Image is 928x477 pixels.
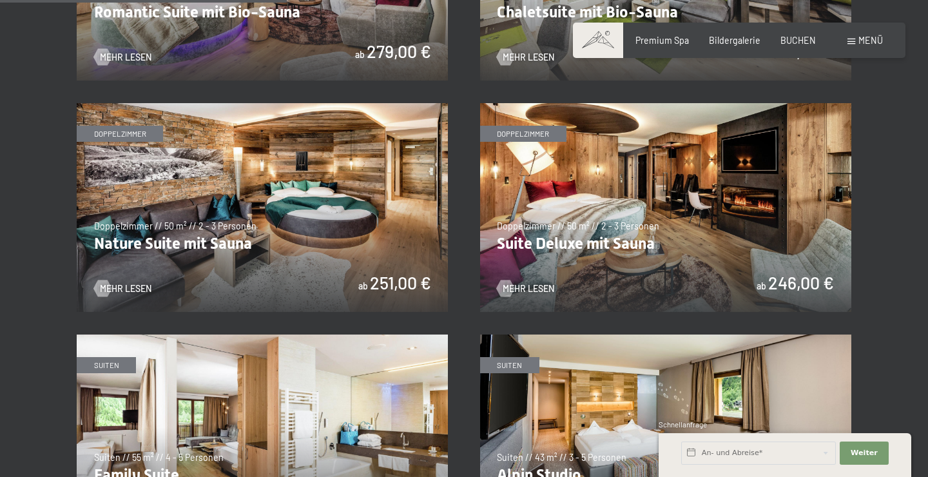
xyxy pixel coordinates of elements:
[94,51,151,64] a: Mehr Lesen
[100,282,151,295] span: Mehr Lesen
[503,282,554,295] span: Mehr Lesen
[480,335,851,342] a: Alpin Studio
[858,35,883,46] span: Menü
[635,35,689,46] a: Premium Spa
[100,51,151,64] span: Mehr Lesen
[503,51,554,64] span: Mehr Lesen
[780,35,816,46] a: BUCHEN
[840,442,889,465] button: Weiter
[94,282,151,295] a: Mehr Lesen
[480,103,851,312] img: Suite Deluxe mit Sauna
[497,51,554,64] a: Mehr Lesen
[709,35,760,46] a: Bildergalerie
[659,420,707,429] span: Schnellanfrage
[77,103,448,110] a: Nature Suite mit Sauna
[851,448,878,458] span: Weiter
[77,103,448,312] img: Nature Suite mit Sauna
[480,103,851,110] a: Suite Deluxe mit Sauna
[497,282,554,295] a: Mehr Lesen
[77,335,448,342] a: Family Suite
